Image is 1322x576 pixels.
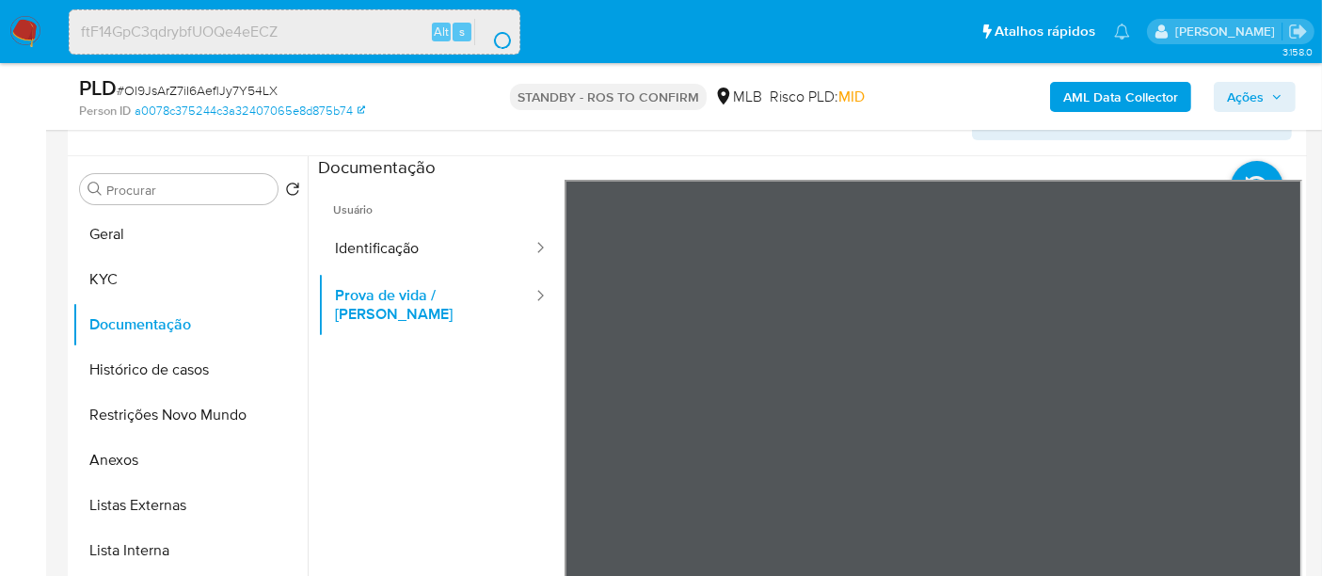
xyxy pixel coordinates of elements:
[1063,82,1178,112] b: AML Data Collector
[714,87,762,107] div: MLB
[434,23,449,40] span: Alt
[474,19,513,45] button: search-icon
[770,87,865,107] span: Risco PLD:
[117,81,278,100] span: # Ol9JsArZ7iI6AeflJy7Y54LX
[285,182,300,202] button: Retornar ao pedido padrão
[72,212,308,257] button: Geral
[72,302,308,347] button: Documentação
[72,483,308,528] button: Listas Externas
[135,103,365,120] a: a0078c375244c3a32407065e8d875b74
[510,84,707,110] p: STANDBY - ROS TO CONFIRM
[1050,82,1191,112] button: AML Data Collector
[72,347,308,392] button: Histórico de casos
[72,257,308,302] button: KYC
[70,20,519,44] input: Pesquise usuários ou casos...
[459,23,465,40] span: s
[1114,24,1130,40] a: Notificações
[72,392,308,438] button: Restrições Novo Mundo
[995,22,1095,41] span: Atalhos rápidos
[88,182,103,197] button: Procurar
[79,103,131,120] b: Person ID
[79,72,117,103] b: PLD
[1288,22,1308,41] a: Sair
[72,438,308,483] button: Anexos
[106,182,270,199] input: Procurar
[1175,23,1282,40] p: erico.trevizan@mercadopago.com.br
[72,528,308,573] button: Lista Interna
[1282,44,1313,59] span: 3.158.0
[1227,82,1264,112] span: Ações
[1214,82,1296,112] button: Ações
[838,86,865,107] span: MID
